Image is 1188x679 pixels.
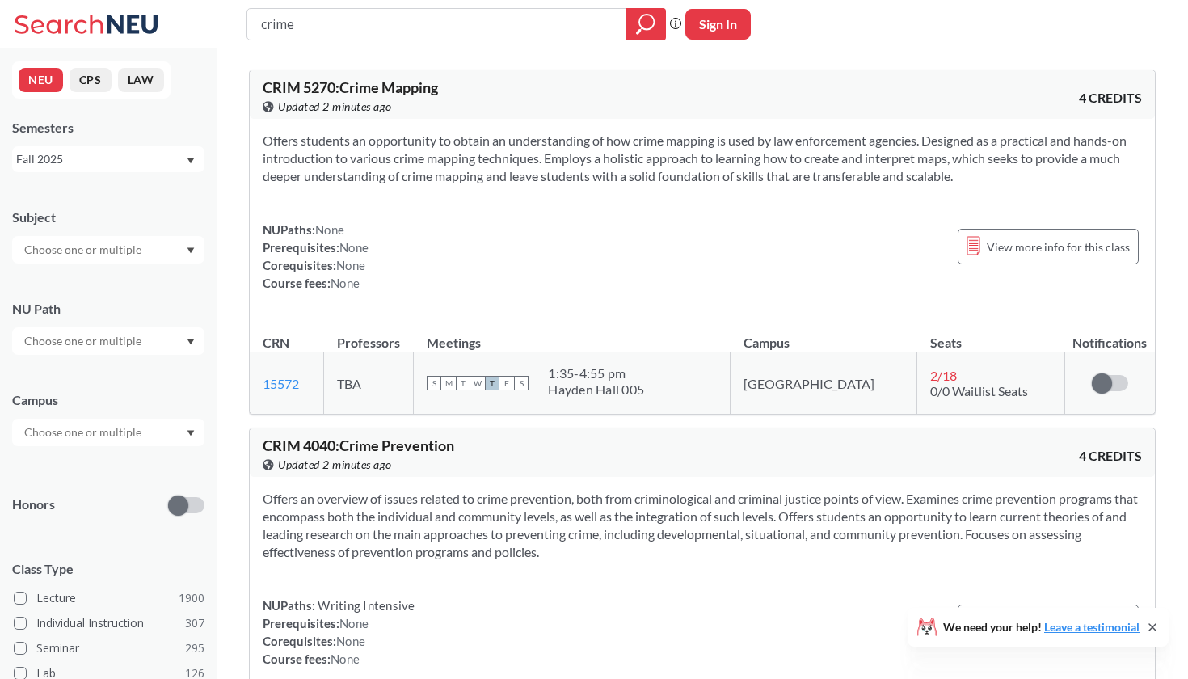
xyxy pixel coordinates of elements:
div: Dropdown arrow [12,327,204,355]
span: S [427,376,441,390]
div: 1:35 - 4:55 pm [548,365,644,382]
div: magnifying glass [626,8,666,40]
td: TBA [324,352,414,415]
button: Sign In [685,9,751,40]
a: Leave a testimonial [1044,620,1140,634]
span: Updated 2 minutes ago [278,456,392,474]
div: Dropdown arrow [12,236,204,264]
section: Offers students an opportunity to obtain an understanding of how crime mapping is used by law enf... [263,132,1142,185]
p: Honors [12,496,55,514]
span: None [339,616,369,630]
span: None [331,652,360,666]
span: M [441,376,456,390]
span: None [336,258,365,272]
section: Offers an overview of issues related to crime prevention, both from criminological and criminal j... [263,490,1142,561]
span: Updated 2 minutes ago [278,98,392,116]
input: Choose one or multiple [16,240,152,259]
button: NEU [19,68,63,92]
span: T [485,376,499,390]
input: Class, professor, course number, "phrase" [259,11,614,38]
div: Hayden Hall 005 [548,382,644,398]
div: CRN [263,334,289,352]
span: F [499,376,514,390]
th: Campus [731,318,917,352]
span: None [336,634,365,648]
span: CRIM 5270 : Crime Mapping [263,78,438,96]
span: 1900 [179,589,204,607]
td: [GEOGRAPHIC_DATA] [731,352,917,415]
span: None [331,276,360,290]
div: Semesters [12,119,204,137]
span: 0/0 Waitlist Seats [930,383,1028,399]
div: NU Path [12,300,204,318]
div: Dropdown arrow [12,419,204,446]
th: Professors [324,318,414,352]
svg: Dropdown arrow [187,430,195,436]
span: 295 [185,639,204,657]
div: Fall 2025Dropdown arrow [12,146,204,172]
span: S [514,376,529,390]
label: Individual Instruction [14,613,204,634]
span: We need your help! [943,622,1140,633]
button: CPS [70,68,112,92]
svg: magnifying glass [636,13,655,36]
span: 2 / 18 [930,368,957,383]
svg: Dropdown arrow [187,247,195,254]
label: Lecture [14,588,204,609]
button: LAW [118,68,164,92]
span: 4 CREDITS [1079,447,1142,465]
input: Choose one or multiple [16,423,152,442]
th: Notifications [1064,318,1155,352]
span: W [470,376,485,390]
svg: Dropdown arrow [187,158,195,164]
div: Subject [12,209,204,226]
span: None [339,240,369,255]
span: CRIM 4040 : Crime Prevention [263,436,454,454]
a: 15572 [263,376,299,391]
div: NUPaths: Prerequisites: Corequisites: Course fees: [263,221,369,292]
span: T [456,376,470,390]
input: Choose one or multiple [16,331,152,351]
span: Writing Intensive [315,598,415,613]
span: 307 [185,614,204,632]
span: 4 CREDITS [1079,89,1142,107]
th: Seats [917,318,1064,352]
span: View more info for this class [987,237,1130,257]
th: Meetings [414,318,731,352]
label: Seminar [14,638,204,659]
span: None [315,222,344,237]
div: Fall 2025 [16,150,185,168]
div: NUPaths: Prerequisites: Corequisites: Course fees: [263,597,415,668]
svg: Dropdown arrow [187,339,195,345]
span: Class Type [12,560,204,578]
div: Campus [12,391,204,409]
